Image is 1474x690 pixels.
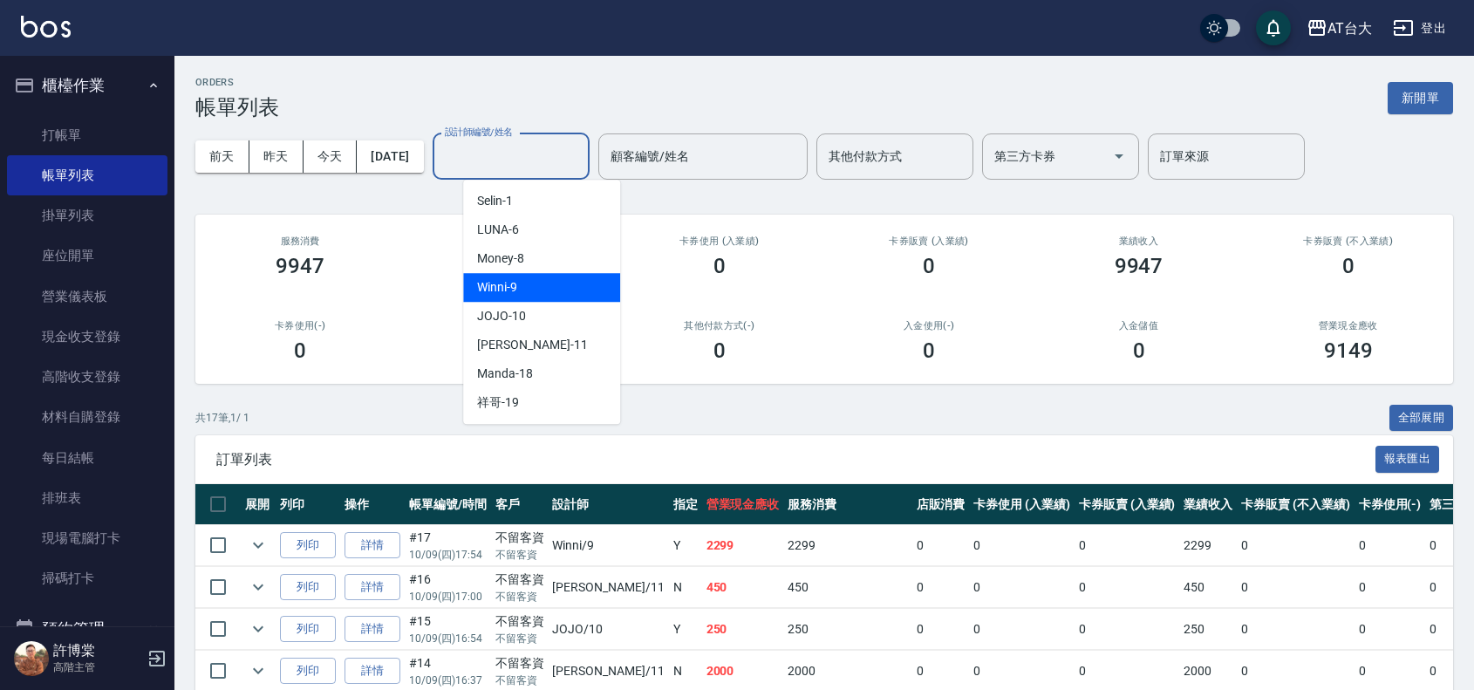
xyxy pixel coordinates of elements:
a: 每日結帳 [7,438,167,478]
label: 設計師編號/姓名 [445,126,513,139]
button: [DATE] [357,140,423,173]
td: 2299 [783,525,911,566]
button: 全部展開 [1389,405,1454,432]
div: 不留客資 [495,612,544,631]
button: 報表匯出 [1375,446,1440,473]
button: 登出 [1386,12,1453,44]
th: 卡券使用(-) [1355,484,1426,525]
h2: 卡券販賣 (不入業績) [1265,236,1432,247]
a: 掃碼打卡 [7,558,167,598]
a: 詳情 [345,574,400,601]
p: 10/09 (四) 17:54 [409,547,487,563]
span: Winni -9 [477,278,517,297]
a: 新開單 [1388,89,1453,106]
td: 0 [969,525,1075,566]
span: Money -8 [477,249,524,268]
p: 不留客資 [495,673,544,688]
td: [PERSON_NAME] /11 [548,567,668,608]
th: 列印 [276,484,340,525]
h3: 0 [923,338,935,363]
th: 業績收入 [1179,484,1237,525]
a: 帳單列表 [7,155,167,195]
button: 列印 [280,574,336,601]
td: 450 [1179,567,1237,608]
button: 列印 [280,658,336,685]
span: Selin -1 [477,192,513,210]
h3: 0 [713,338,726,363]
th: 卡券販賣 (不入業績) [1237,484,1354,525]
a: 報表匯出 [1375,450,1440,467]
td: Y [669,609,702,650]
td: 0 [1237,525,1354,566]
th: 帳單編號/時間 [405,484,491,525]
a: 現場電腦打卡 [7,518,167,558]
td: 450 [702,567,784,608]
h2: ORDERS [195,77,279,88]
td: 0 [969,609,1075,650]
td: 250 [702,609,784,650]
th: 指定 [669,484,702,525]
span: Manda -18 [477,365,533,383]
h3: 0 [1342,254,1355,278]
a: 營業儀表板 [7,277,167,317]
button: AT台大 [1300,10,1379,46]
h2: 業績收入 [1054,236,1222,247]
img: Person [14,641,49,676]
td: #17 [405,525,491,566]
button: 新開單 [1388,82,1453,114]
th: 卡券販賣 (入業績) [1075,484,1180,525]
h5: 許博棠 [53,642,142,659]
th: 展開 [241,484,276,525]
a: 打帳單 [7,115,167,155]
td: 0 [912,525,970,566]
button: expand row [245,574,271,600]
a: 排班表 [7,478,167,518]
span: LUNA -6 [477,221,519,239]
button: expand row [245,532,271,558]
p: 共 17 筆, 1 / 1 [195,410,249,426]
th: 服務消費 [783,484,911,525]
td: 450 [783,567,911,608]
button: save [1256,10,1291,45]
td: 0 [1075,609,1180,650]
p: 不留客資 [495,631,544,646]
td: 0 [1075,567,1180,608]
a: 座位開單 [7,236,167,276]
button: 昨天 [249,140,304,173]
a: 詳情 [345,658,400,685]
a: 掛單列表 [7,195,167,236]
th: 店販消費 [912,484,970,525]
a: 詳情 [345,532,400,559]
div: AT台大 [1327,17,1372,39]
td: 0 [1355,525,1426,566]
button: 列印 [280,532,336,559]
button: 前天 [195,140,249,173]
td: 0 [1355,609,1426,650]
h2: 卡券使用(-) [216,320,384,331]
td: 0 [912,609,970,650]
td: 0 [969,567,1075,608]
td: N [669,567,702,608]
button: expand row [245,658,271,684]
th: 操作 [340,484,405,525]
h3: 0 [294,338,306,363]
span: JOJO -10 [477,307,526,325]
button: 櫃檯作業 [7,63,167,108]
td: JOJO /10 [548,609,668,650]
td: #16 [405,567,491,608]
p: 10/09 (四) 16:54 [409,631,487,646]
button: Open [1105,142,1133,170]
td: 0 [1075,525,1180,566]
th: 客戶 [491,484,549,525]
td: Y [669,525,702,566]
h3: 帳單列表 [195,95,279,120]
h2: 店販消費 [426,236,593,247]
h2: 營業現金應收 [1265,320,1432,331]
a: 現金收支登錄 [7,317,167,357]
p: 10/09 (四) 17:00 [409,589,487,605]
a: 高階收支登錄 [7,357,167,397]
p: 10/09 (四) 16:37 [409,673,487,688]
p: 高階主管 [53,659,142,675]
td: 0 [1237,609,1354,650]
td: #15 [405,609,491,650]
